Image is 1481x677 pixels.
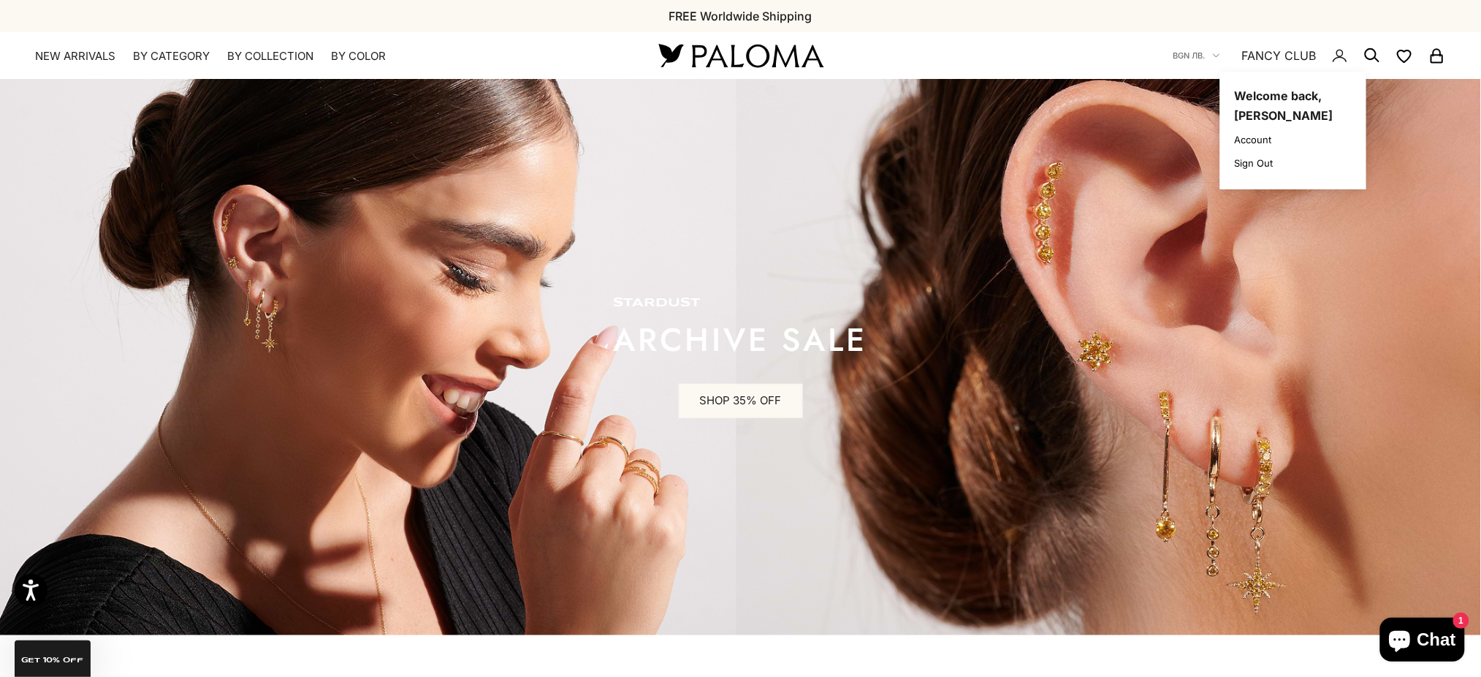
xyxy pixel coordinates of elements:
p: STARDUST [614,296,868,311]
p: FREE Worldwide Shipping [669,7,812,26]
span: BGN лв. [1173,49,1206,62]
summary: By Color [331,49,386,64]
summary: By Category [133,49,210,64]
a: Sign Out [1235,156,1352,171]
div: GET 10% Off [15,640,91,677]
nav: Secondary navigation [1173,32,1446,79]
p: ARCHIVE SALE [614,325,868,355]
nav: Primary navigation [35,49,624,64]
button: BGN лв. [1173,49,1220,62]
a: NEW ARRIVALS [35,49,115,64]
a: SHOP 35% OFF [679,384,803,419]
a: FANCY CLUB [1242,46,1317,65]
inbox-online-store-chat: Shopify online store chat [1376,618,1469,665]
b: Welcome back, [PERSON_NAME] [1235,88,1333,122]
span: GET 10% Off [22,657,84,664]
summary: By Collection [227,49,313,64]
a: Account [1235,132,1352,148]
